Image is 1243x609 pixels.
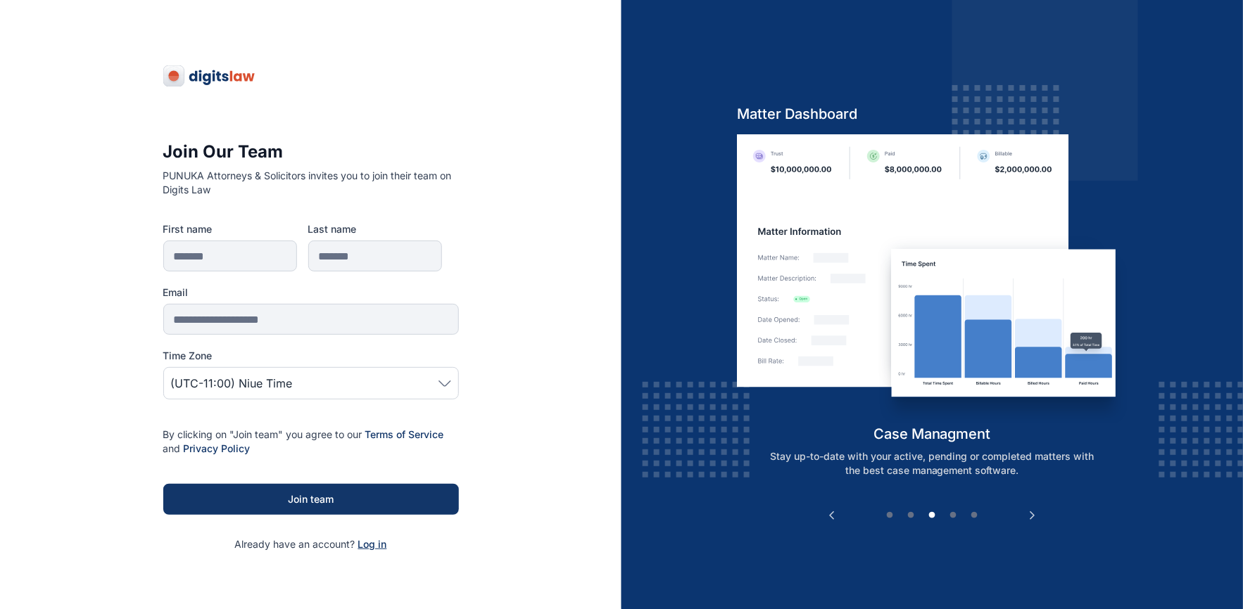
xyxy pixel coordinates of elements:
[163,349,213,363] span: Time Zone
[968,508,982,523] button: 5
[825,508,839,523] button: Previous
[926,508,940,523] button: 3
[171,375,293,392] span: (UTC-11:00) Niue Time
[883,508,897,523] button: 1
[358,538,387,550] a: Log in
[737,424,1128,444] h5: case managment
[163,141,459,163] h3: Join Our Team
[163,222,297,236] label: First name
[163,484,459,515] button: Join team
[163,65,256,87] img: digitslaw-logo
[1026,508,1040,523] button: Next
[163,286,459,300] label: Email
[163,537,459,551] p: Already have an account?
[904,508,919,523] button: 2
[163,428,459,456] p: By clicking on "Join team" you agree to our and
[184,442,251,454] a: Privacy Policy
[737,104,1128,124] h5: Matter Dashboard
[947,508,961,523] button: 4
[752,449,1113,477] p: Stay up-to-date with your active, pending or completed matters with the best case management soft...
[186,492,436,506] div: Join team
[737,134,1128,424] img: case-management
[365,428,444,440] a: Terms of Service
[163,169,459,197] p: PUNUKA Attorneys & Solicitors invites you to join their team on Digits Law
[308,222,442,236] label: Last name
